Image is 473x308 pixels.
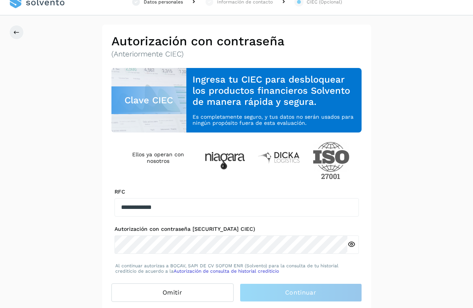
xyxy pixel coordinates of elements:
h3: Ingresa tu CIEC para desbloquear los productos financieros Solvento de manera rápida y segura. [193,74,355,107]
label: RFC [115,189,359,195]
div: Clave CIEC [111,86,187,114]
a: Autorización de consulta de historial crediticio [174,268,279,274]
img: ISO [313,142,350,179]
h2: Autorización con contraseña [111,34,362,48]
button: Omitir [111,283,234,302]
p: (Anteriormente CIEC) [111,50,362,59]
img: Dicka logistics [257,151,300,164]
button: Continuar [240,283,362,302]
span: Omitir [163,288,182,297]
h4: Ellos ya operan con nosotros [124,151,193,164]
img: Niagara [205,152,245,169]
span: Continuar [285,288,316,297]
label: Autorización con contraseña [SECURITY_DATA] CIEC) [115,226,359,232]
p: Al continuar autorizas a BOCAV, SAPI DE CV SOFOM ENR (Solvento) para la consulta de tu historial ... [115,263,358,274]
p: Es completamente seguro, y tus datos no serán usados para ningún propósito fuera de esta evaluación. [193,114,355,127]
